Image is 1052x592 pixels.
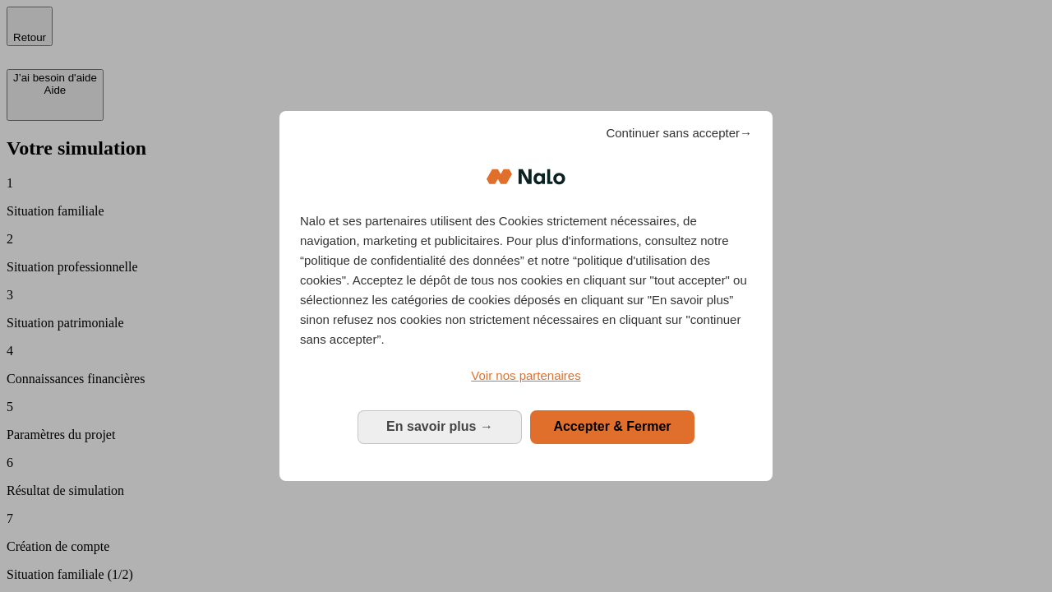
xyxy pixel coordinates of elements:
a: Voir nos partenaires [300,366,752,386]
button: Accepter & Fermer: Accepter notre traitement des données et fermer [530,410,694,443]
span: Voir nos partenaires [471,368,580,382]
img: Logo [487,152,565,201]
span: En savoir plus → [386,419,493,433]
span: Accepter & Fermer [553,419,671,433]
div: Bienvenue chez Nalo Gestion du consentement [279,111,773,480]
button: En savoir plus: Configurer vos consentements [358,410,522,443]
p: Nalo et ses partenaires utilisent des Cookies strictement nécessaires, de navigation, marketing e... [300,211,752,349]
span: Continuer sans accepter→ [606,123,752,143]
